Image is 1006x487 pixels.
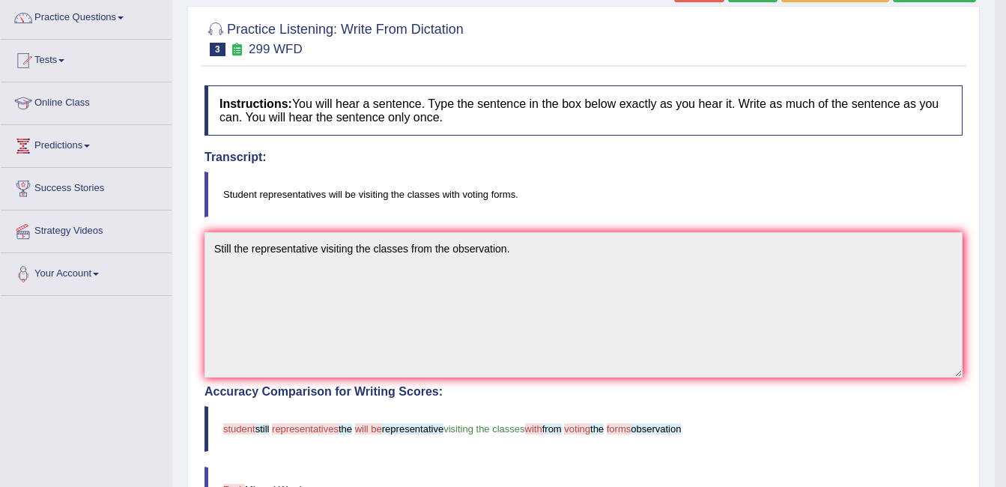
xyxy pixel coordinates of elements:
span: observation [631,423,681,435]
small: 299 WFD [249,42,303,56]
span: voting [564,423,590,435]
small: Exam occurring question [229,43,245,57]
span: from [542,423,562,435]
a: Online Class [1,82,172,120]
span: representative [382,423,443,435]
span: with [525,423,542,435]
h4: You will hear a sentence. Type the sentence in the box below exactly as you hear it. Write as muc... [204,85,963,136]
a: Predictions [1,125,172,163]
span: representatives [272,423,339,435]
b: Instructions: [219,97,292,110]
span: the [590,423,604,435]
blockquote: Student representatives will be visiting the classes with voting forms. [204,172,963,217]
a: Success Stories [1,168,172,205]
h4: Accuracy Comparison for Writing Scores: [204,385,963,399]
span: student [223,423,255,435]
span: visiting the classes [443,423,524,435]
span: still [255,423,270,435]
span: the [339,423,352,435]
h2: Practice Listening: Write From Dictation [204,19,464,56]
span: will be [355,423,382,435]
a: Tests [1,40,172,77]
a: Your Account [1,253,172,291]
span: 3 [210,43,225,56]
a: Strategy Videos [1,211,172,248]
span: forms [607,423,631,435]
h4: Transcript: [204,151,963,164]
